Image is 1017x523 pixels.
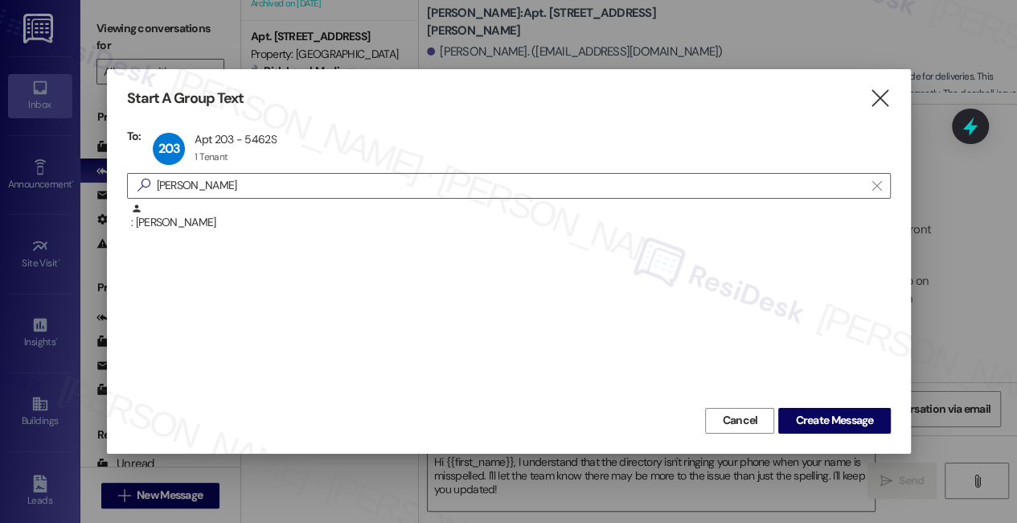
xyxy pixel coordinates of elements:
h3: To: [127,129,141,143]
button: Cancel [705,408,774,434]
span: 203 [158,140,181,157]
div: 1 Tenant [195,150,228,163]
button: Create Message [778,408,890,434]
i:  [131,177,157,194]
button: Clear text [864,174,890,198]
div: : [PERSON_NAME] [127,203,891,243]
input: Search for any contact or apartment [157,175,864,197]
i:  [872,179,881,192]
span: Create Message [795,412,873,429]
div: : [PERSON_NAME] [131,203,891,231]
span: Cancel [722,412,757,429]
div: Apt 203 - 5462S [195,132,277,146]
h3: Start A Group Text [127,89,244,108]
i:  [869,90,891,107]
